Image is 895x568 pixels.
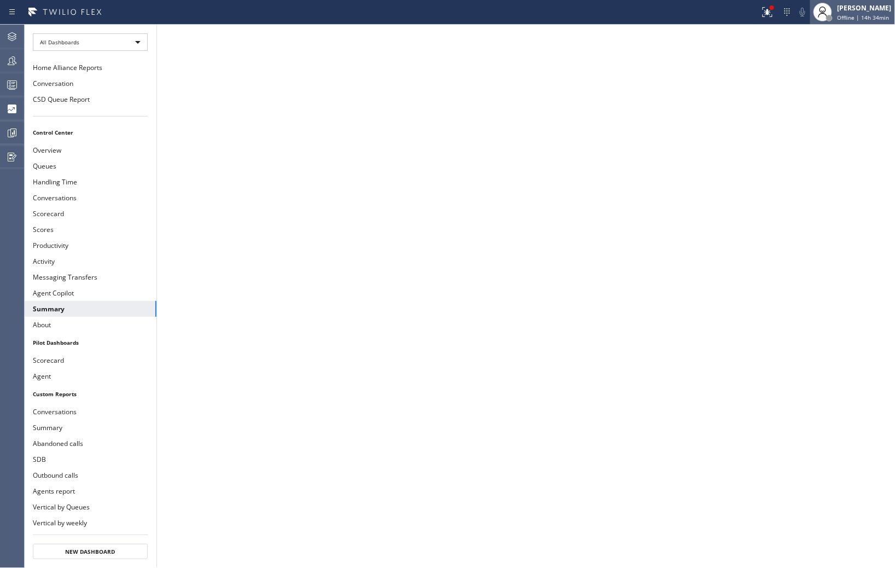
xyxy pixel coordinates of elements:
button: Vertical monthly [24,531,156,547]
button: Conversations [24,404,156,420]
div: All Dashboards [33,33,148,51]
button: Scorecard [24,206,156,222]
button: Agents report [24,483,156,499]
button: Abandoned calls [24,436,156,451]
button: Vertical by weekly [24,515,156,531]
button: Agent [24,368,156,384]
button: SDB [24,451,156,467]
li: Pilot Dashboards [24,335,156,350]
button: Agent Copilot [24,285,156,301]
button: Outbound calls [24,467,156,483]
li: Control Center [24,125,156,140]
button: Home Alliance Reports [24,60,156,76]
iframe: dashboard_9f6bb337dffe [157,25,895,568]
button: Activity [24,253,156,269]
button: Handling Time [24,174,156,190]
div: [PERSON_NAME] [838,3,892,13]
button: Mute [795,4,810,20]
button: Scores [24,222,156,237]
button: About [24,317,156,333]
button: Conversation [24,76,156,91]
button: Conversations [24,190,156,206]
button: Overview [24,142,156,158]
button: New Dashboard [33,544,148,559]
button: CSD Queue Report [24,91,156,107]
button: Vertical by Queues [24,499,156,515]
li: Custom Reports [24,387,156,401]
button: Queues [24,158,156,174]
button: Productivity [24,237,156,253]
span: Offline | 14h 34min [838,14,890,21]
button: Scorecard [24,352,156,368]
button: Summary [24,420,156,436]
button: Summary [24,301,156,317]
button: Messaging Transfers [24,269,156,285]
